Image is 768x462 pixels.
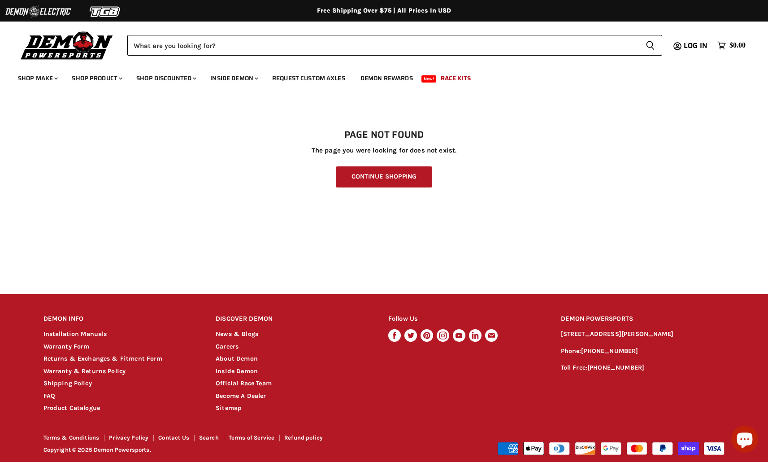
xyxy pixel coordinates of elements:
input: Search [127,35,638,56]
ul: Main menu [11,65,743,87]
p: Toll Free: [561,363,725,373]
h2: DISCOVER DEMON [216,309,371,330]
a: Request Custom Axles [265,69,352,87]
a: Official Race Team [216,379,272,387]
img: Demon Powersports [18,29,116,61]
a: Refund policy [284,434,323,441]
a: Inside Demon [204,69,264,87]
a: $0.00 [713,39,750,52]
span: Log in [684,40,707,51]
h2: Follow Us [388,309,544,330]
a: Shop Discounted [130,69,202,87]
a: Installation Manuals [43,330,107,338]
a: Become A Dealer [216,392,266,400]
p: [STREET_ADDRESS][PERSON_NAME] [561,329,725,340]
a: [PHONE_NUMBER] [587,364,644,371]
div: Free Shipping Over $75 | All Prices In USD [26,7,743,15]
a: Inside Demon [216,367,258,375]
a: Log in [680,42,713,50]
p: Copyright © 2025 Demon Powersports. [43,447,385,453]
p: The page you were looking for does not exist. [43,147,725,154]
h2: DEMON INFO [43,309,199,330]
form: Product [127,35,662,56]
a: News & Blogs [216,330,258,338]
span: New! [421,75,437,83]
h1: Page not found [43,130,725,140]
span: $0.00 [729,41,746,50]
a: Contact Us [158,434,189,441]
button: Search [638,35,662,56]
a: About Demon [216,355,258,362]
a: Returns & Exchanges & Fitment Form [43,355,163,362]
a: Continue Shopping [336,166,432,187]
a: Shop Product [65,69,128,87]
a: Warranty & Returns Policy [43,367,126,375]
a: Shop Make [11,69,63,87]
a: Terms & Conditions [43,434,100,441]
a: Demon Rewards [354,69,420,87]
a: [PHONE_NUMBER] [581,347,638,355]
inbox-online-store-chat: Shopify online store chat [729,426,761,455]
a: Terms of Service [229,434,274,441]
img: TGB Logo 2 [72,3,139,20]
p: Phone: [561,346,725,357]
a: Warranty Form [43,343,90,350]
a: Careers [216,343,239,350]
a: Shipping Policy [43,379,92,387]
a: Privacy Policy [109,434,148,441]
a: Search [199,434,219,441]
a: FAQ [43,392,55,400]
nav: Footer [43,435,385,444]
h2: DEMON POWERSPORTS [561,309,725,330]
a: Product Catalogue [43,404,100,412]
a: Sitemap [216,404,242,412]
a: Race Kits [434,69,477,87]
img: Demon Electric Logo 2 [4,3,72,20]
